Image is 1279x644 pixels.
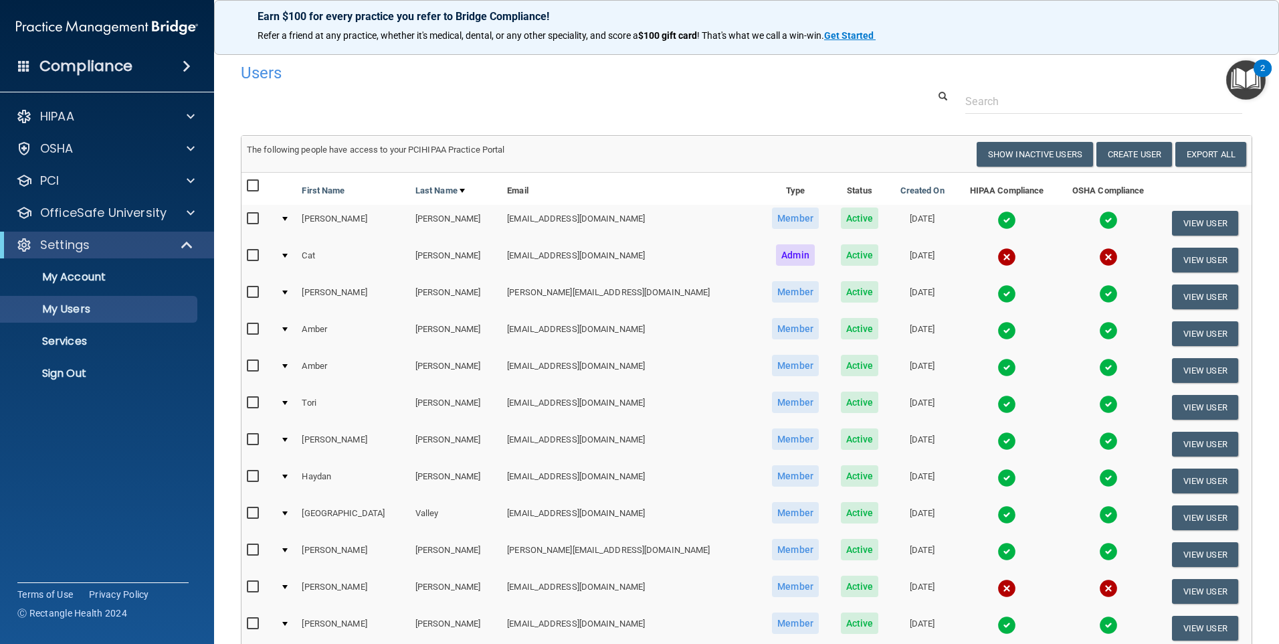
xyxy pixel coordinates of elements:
td: [PERSON_NAME] [296,536,409,573]
span: Active [841,502,879,524]
td: [PERSON_NAME] [410,536,502,573]
a: Privacy Policy [89,588,149,601]
img: tick.e7d51cea.svg [1099,469,1118,487]
button: View User [1172,542,1238,567]
div: 2 [1260,68,1265,86]
a: HIPAA [16,108,195,125]
img: tick.e7d51cea.svg [1099,321,1118,340]
p: PCI [40,173,59,189]
button: View User [1172,248,1238,272]
th: HIPAA Compliance [955,173,1058,205]
td: [PERSON_NAME][EMAIL_ADDRESS][DOMAIN_NAME] [502,536,761,573]
a: OfficeSafe University [16,205,195,221]
img: tick.e7d51cea.svg [1099,542,1118,561]
button: View User [1172,579,1238,604]
img: tick.e7d51cea.svg [997,211,1016,230]
img: tick.e7d51cea.svg [1099,211,1118,230]
span: Member [772,281,819,303]
img: tick.e7d51cea.svg [1099,358,1118,377]
span: Active [841,465,879,487]
img: cross.ca9f0e7f.svg [997,248,1016,266]
span: Member [772,355,819,376]
td: [PERSON_NAME] [410,573,502,610]
p: Services [9,335,191,348]
td: [PERSON_NAME] [296,573,409,610]
td: [PERSON_NAME] [410,426,502,463]
img: cross.ca9f0e7f.svg [1099,579,1118,598]
a: Terms of Use [17,588,73,601]
span: Member [772,428,819,450]
td: [PERSON_NAME] [296,426,409,463]
img: cross.ca9f0e7f.svg [1099,248,1118,266]
img: tick.e7d51cea.svg [997,616,1016,635]
span: Active [841,281,879,303]
img: tick.e7d51cea.svg [1099,432,1118,451]
button: View User [1172,321,1238,346]
td: [PERSON_NAME] [410,205,502,242]
img: tick.e7d51cea.svg [997,469,1016,487]
h4: Compliance [39,57,132,76]
span: Refer a friend at any practice, whether it's medical, dental, or any other speciality, and score a [258,30,638,41]
button: View User [1172,616,1238,641]
button: Show Inactive Users [977,142,1093,167]
img: tick.e7d51cea.svg [997,542,1016,561]
span: Active [841,613,879,634]
td: [EMAIL_ADDRESS][DOMAIN_NAME] [502,205,761,242]
img: tick.e7d51cea.svg [1099,285,1118,303]
span: Member [772,613,819,634]
td: [PERSON_NAME] [410,463,502,499]
p: My Users [9,303,191,316]
img: cross.ca9f0e7f.svg [997,579,1016,598]
button: View User [1172,395,1238,420]
span: Admin [776,244,815,266]
p: My Account [9,270,191,284]
td: [EMAIL_ADDRESS][DOMAIN_NAME] [502,463,761,499]
span: Active [841,392,879,413]
td: [PERSON_NAME][EMAIL_ADDRESS][DOMAIN_NAME] [502,278,761,315]
a: First Name [302,183,345,199]
td: [DATE] [889,389,955,426]
span: Member [772,465,819,487]
td: [DATE] [889,315,955,352]
button: Create User [1096,142,1172,167]
p: OSHA [40,141,74,157]
td: [DATE] [889,426,955,463]
td: Cat [296,242,409,278]
span: Member [772,208,819,229]
td: [PERSON_NAME] [296,278,409,315]
td: [DATE] [889,536,955,573]
th: OSHA Compliance [1058,173,1159,205]
img: tick.e7d51cea.svg [1099,616,1118,635]
img: PMB logo [16,14,198,41]
img: tick.e7d51cea.svg [997,395,1016,414]
span: Active [841,208,879,229]
img: tick.e7d51cea.svg [997,358,1016,377]
button: View User [1172,211,1238,236]
td: Haydan [296,463,409,499]
strong: Get Started [824,30,874,41]
span: Member [772,318,819,339]
span: Member [772,392,819,413]
img: tick.e7d51cea.svg [997,432,1016,451]
span: Active [841,428,879,450]
td: [EMAIL_ADDRESS][DOMAIN_NAME] [502,499,761,536]
h4: Users [241,64,823,82]
span: Member [772,539,819,560]
td: [PERSON_NAME] [410,315,502,352]
a: Export All [1175,142,1246,167]
input: Search [965,89,1242,114]
a: OSHA [16,141,195,157]
p: Sign Out [9,367,191,380]
a: PCI [16,173,195,189]
a: Get Started [824,30,876,41]
td: [EMAIL_ADDRESS][DOMAIN_NAME] [502,389,761,426]
span: ! That's what we call a win-win. [697,30,824,41]
td: [PERSON_NAME] [296,205,409,242]
button: View User [1172,358,1238,383]
span: Active [841,355,879,376]
td: Valley [410,499,502,536]
img: tick.e7d51cea.svg [1099,395,1118,414]
button: View User [1172,285,1238,309]
span: The following people have access to your PCIHIPAA Practice Portal [247,145,505,155]
td: [PERSON_NAME] [410,352,502,389]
